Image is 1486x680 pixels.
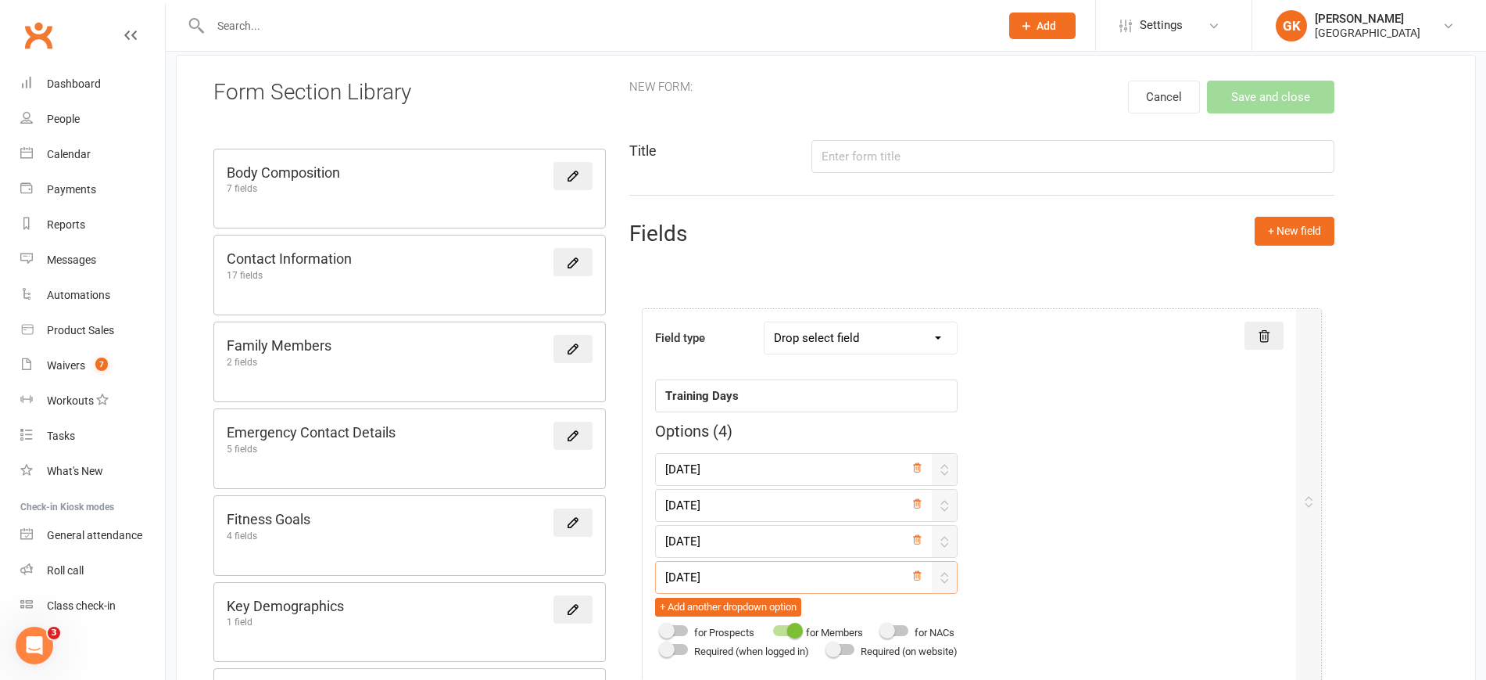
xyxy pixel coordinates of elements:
[1315,12,1420,26] div: [PERSON_NAME]
[47,254,96,266] div: Messages
[47,529,142,541] div: General attendance
[20,518,165,553] a: General attendance kiosk mode
[20,207,165,243] a: Reports
[47,599,116,612] div: Class check-in
[227,531,310,541] div: 4 fields
[20,454,165,489] a: What's New
[20,137,165,172] a: Calendar
[915,627,954,639] span: for NACs
[694,627,754,639] span: for Prospects
[206,15,989,37] input: Search...
[20,553,165,588] a: Roll call
[48,627,60,639] span: 3
[553,162,593,190] a: Edit this form section
[47,289,110,301] div: Automations
[227,248,352,271] h5: Contact Information
[227,162,340,185] h5: Body Composition
[629,81,693,94] div: New form:
[20,243,165,278] a: Messages
[47,359,85,372] div: Waivers
[655,322,705,347] label: Field type
[47,148,91,160] div: Calendar
[20,172,165,207] a: Payments
[227,184,340,193] div: 7 fields
[1140,8,1183,43] span: Settings
[20,67,165,102] a: Dashboard
[47,324,114,336] div: Product Sales
[20,313,165,348] a: Product Sales
[227,422,396,444] h5: Emergency Contact Details
[47,465,103,477] div: What's New
[227,444,396,454] div: 5 fields
[47,218,85,231] div: Reports
[655,489,958,522] input: Enter option
[1128,81,1200,113] button: Cancel
[20,348,165,383] a: Waivers 7
[1276,10,1307,41] div: GK
[47,113,80,125] div: People
[227,271,352,280] div: 17 fields
[553,595,593,624] a: Edit this form section
[227,617,344,627] div: 1 field
[19,16,58,55] a: Clubworx
[553,509,593,537] a: Edit this form section
[227,335,331,358] h5: Family Members
[20,278,165,313] a: Automations
[20,383,165,419] a: Workouts
[655,598,801,617] button: + Add another dropdown option
[655,380,958,412] input: Enter field label
[95,358,108,371] span: 7
[213,81,411,105] h3: Form Section Library
[553,422,593,450] a: Edit this form section
[20,419,165,454] a: Tasks
[47,77,101,90] div: Dashboard
[16,627,53,664] iframe: Intercom live chat
[718,422,727,441] span: 4
[553,248,593,276] a: Edit this form section
[806,627,863,639] span: for Members
[1037,20,1056,32] span: Add
[694,646,809,657] span: Required (when logged in)
[811,140,1334,173] input: Enter form title
[629,140,657,163] h5: Title
[47,564,84,577] div: Roll call
[1255,217,1334,245] button: + New field
[655,419,958,444] div: Options ( )
[1244,322,1284,350] button: Delete this field
[655,453,958,486] input: Enter option
[629,217,687,252] h5: Fields
[227,358,331,367] div: 2 fields
[20,588,165,624] a: Class kiosk mode
[47,430,75,442] div: Tasks
[1009,13,1076,39] button: Add
[47,183,96,196] div: Payments
[47,394,94,407] div: Workouts
[655,561,958,594] input: Enter option
[553,335,593,363] a: Edit this form section
[227,595,344,618] h5: Key Demographics
[861,646,958,657] span: Required (on website)
[20,102,165,137] a: People
[1315,26,1420,40] div: [GEOGRAPHIC_DATA]
[655,525,958,558] input: Enter option
[227,509,310,531] h5: Fitness Goals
